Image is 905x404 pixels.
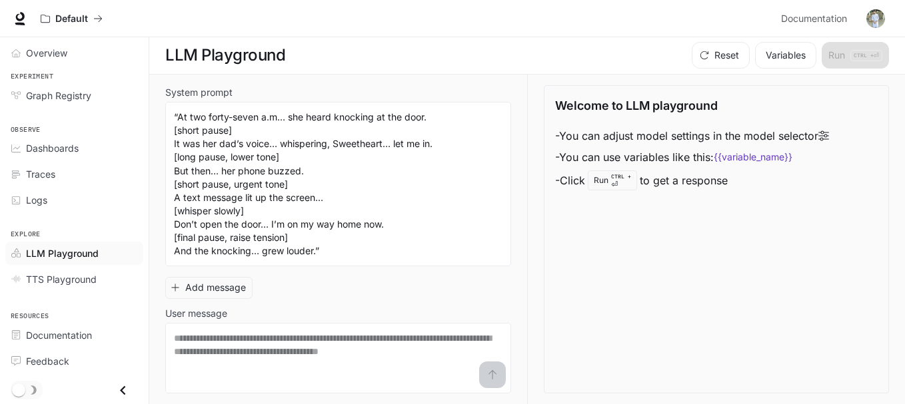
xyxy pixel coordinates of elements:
span: Dashboards [26,141,79,155]
span: Logs [26,193,47,207]
button: Close drawer [108,377,138,404]
span: Overview [26,46,67,60]
p: System prompt [165,88,233,97]
span: Documentation [26,328,92,342]
a: Documentation [5,323,143,347]
button: Add message [165,277,253,299]
button: Variables [755,42,816,69]
li: - You can use variables like this: [555,146,829,168]
span: Graph Registry [26,89,91,102]
span: LLM Playground [26,246,99,260]
img: User avatar [866,9,885,28]
a: Documentation [776,5,857,32]
a: Dashboards [5,136,143,160]
p: Welcome to LLM playground [555,97,718,114]
p: CTRL + [611,172,631,180]
a: Graph Registry [5,84,143,107]
h1: LLM Playground [165,42,285,69]
button: User avatar [862,5,889,32]
span: Feedback [26,354,69,368]
p: User message [165,309,227,318]
code: {{variable_name}} [714,150,792,164]
a: Logs [5,188,143,212]
a: Traces [5,162,143,186]
p: Default [55,13,88,25]
span: Dark mode toggle [12,382,25,397]
div: Run [588,170,637,190]
span: Traces [26,167,55,181]
li: - Click to get a response [555,168,829,193]
a: LLM Playground [5,242,143,265]
span: Documentation [781,11,847,27]
button: All workspaces [35,5,109,32]
li: - You can adjust model settings in the model selector [555,125,829,146]
a: Overview [5,41,143,65]
a: Feedback [5,349,143,373]
p: ⏎ [611,172,631,188]
button: Reset [692,42,750,69]
a: TTS Playground [5,268,143,291]
span: TTS Playground [26,272,97,286]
